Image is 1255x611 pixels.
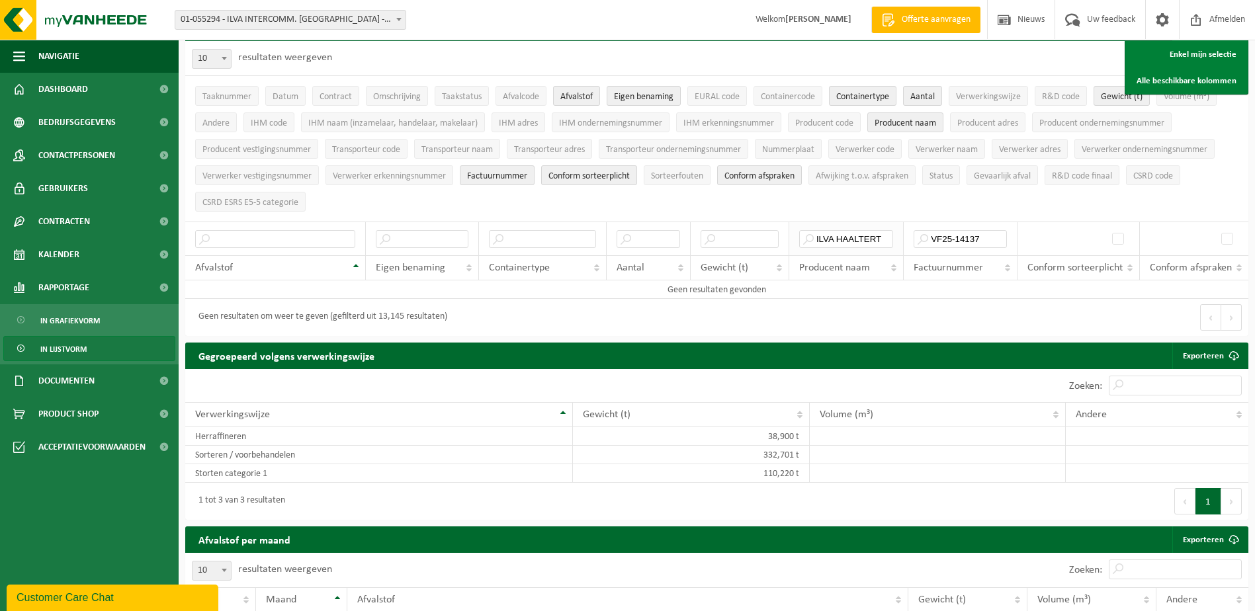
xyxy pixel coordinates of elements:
button: Next [1221,304,1242,331]
iframe: chat widget [7,582,221,611]
button: Gewicht (t)Gewicht (t): Activate to sort [1094,86,1150,106]
span: Afwijking t.o.v. afspraken [816,171,908,181]
span: Producent ondernemingsnummer [1039,118,1164,128]
button: ContainercodeContainercode: Activate to sort [754,86,822,106]
span: CSRD code [1133,171,1173,181]
span: Verwerker code [836,145,894,155]
button: IHM adresIHM adres: Activate to sort [492,112,545,132]
span: 01-055294 - ILVA INTERCOMM. EREMBODEGEM - EREMBODEGEM [175,10,406,30]
span: Transporteur naam [421,145,493,155]
a: In grafiekvorm [3,307,175,333]
span: Sorteerfouten [651,171,703,181]
span: 10 [193,561,231,580]
span: Contactpersonen [38,139,115,172]
button: Transporteur ondernemingsnummerTransporteur ondernemingsnummer : Activate to sort [599,139,748,159]
span: Producent naam [875,118,936,128]
span: R&D code finaal [1052,171,1112,181]
span: Dashboard [38,73,88,106]
h2: Gegroepeerd volgens verwerkingswijze [185,343,388,368]
label: Zoeken: [1069,565,1102,575]
span: IHM code [251,118,287,128]
span: Andere [1166,594,1197,605]
span: Producent vestigingsnummer [202,145,311,155]
td: 332,701 t [573,446,810,464]
span: Bedrijfsgegevens [38,106,116,139]
span: Maand [266,594,296,605]
span: Documenten [38,364,95,397]
span: Product Shop [38,397,99,430]
span: Conform sorteerplicht [1027,263,1123,273]
span: Containercode [761,92,815,102]
span: Verwerker naam [916,145,978,155]
span: Eigen benaming [614,92,673,102]
span: Gewicht (t) [701,263,748,273]
span: Producent code [795,118,853,128]
span: Containertype [489,263,550,273]
span: Taaknummer [202,92,251,102]
button: Conform sorteerplicht : Activate to sort [541,165,637,185]
button: Verwerker vestigingsnummerVerwerker vestigingsnummer: Activate to sort [195,165,319,185]
button: SorteerfoutenSorteerfouten: Activate to sort [644,165,711,185]
button: OmschrijvingOmschrijving: Activate to sort [366,86,428,106]
span: Contract [320,92,352,102]
span: 10 [192,561,232,581]
button: Producent codeProducent code: Activate to sort [788,112,861,132]
a: Enkel mijn selectie [1127,41,1246,67]
button: AndereAndere: Activate to sort [195,112,237,132]
span: Eigen benaming [376,263,445,273]
td: Sorteren / voorbehandelen [185,446,573,464]
span: Andere [202,118,230,128]
div: Geen resultaten om weer te geven (gefilterd uit 13,145 resultaten) [192,305,447,329]
span: IHM ondernemingsnummer [559,118,662,128]
span: 10 [192,49,232,69]
span: IHM naam (inzamelaar, handelaar, makelaar) [308,118,478,128]
button: Gevaarlijk afval : Activate to sort [967,165,1038,185]
button: NummerplaatNummerplaat: Activate to sort [755,139,822,159]
span: Gevaarlijk afval [974,171,1031,181]
span: Rapportage [38,271,89,304]
span: Verwerker adres [999,145,1060,155]
button: EURAL codeEURAL code: Activate to sort [687,86,747,106]
td: 38,900 t [573,427,810,446]
span: Verwerker vestigingsnummer [202,171,312,181]
td: Storten categorie 1 [185,464,573,483]
button: Afwijking t.o.v. afsprakenAfwijking t.o.v. afspraken: Activate to sort [808,165,916,185]
a: Exporteren [1172,343,1247,369]
button: AantalAantal: Activate to sort [903,86,942,106]
button: Producent naamProducent naam: Activate to sort [867,112,943,132]
span: Kalender [38,238,79,271]
span: Transporteur adres [514,145,585,155]
button: AfvalstofAfvalstof: Activate to invert sorting [553,86,600,106]
span: CSRD ESRS E5-5 categorie [202,198,298,208]
button: Producent adresProducent adres: Activate to sort [950,112,1025,132]
label: resultaten weergeven [238,564,332,575]
span: Aantal [910,92,935,102]
span: Afvalstof [357,594,395,605]
span: 01-055294 - ILVA INTERCOMM. EREMBODEGEM - EREMBODEGEM [175,11,406,29]
span: Verwerkingswijze [956,92,1021,102]
button: IHM ondernemingsnummerIHM ondernemingsnummer: Activate to sort [552,112,670,132]
button: Previous [1200,304,1221,331]
button: ContainertypeContainertype: Activate to sort [829,86,896,106]
span: Conform afspraken [724,171,795,181]
button: TaakstatusTaakstatus: Activate to sort [435,86,489,106]
button: AfvalcodeAfvalcode: Activate to sort [496,86,546,106]
button: Transporteur naamTransporteur naam: Activate to sort [414,139,500,159]
strong: [PERSON_NAME] [785,15,851,24]
span: Transporteur ondernemingsnummer [606,145,741,155]
button: DatumDatum: Activate to sort [265,86,306,106]
span: Verwerker erkenningsnummer [333,171,446,181]
button: IHM erkenningsnummerIHM erkenningsnummer: Activate to sort [676,112,781,132]
button: IHM codeIHM code: Activate to sort [243,112,294,132]
div: 1 tot 3 van 3 resultaten [192,489,285,513]
button: Conform afspraken : Activate to sort [717,165,802,185]
span: Afvalcode [503,92,539,102]
button: VerwerkingswijzeVerwerkingswijze: Activate to sort [949,86,1028,106]
span: IHM adres [499,118,538,128]
button: Eigen benamingEigen benaming: Activate to sort [607,86,681,106]
button: FactuurnummerFactuurnummer: Activate to sort [460,165,535,185]
button: CSRD ESRS E5-5 categorieCSRD ESRS E5-5 categorie: Activate to sort [195,192,306,212]
span: R&D code [1042,92,1080,102]
button: Transporteur codeTransporteur code: Activate to sort [325,139,408,159]
a: Exporteren [1172,526,1247,553]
